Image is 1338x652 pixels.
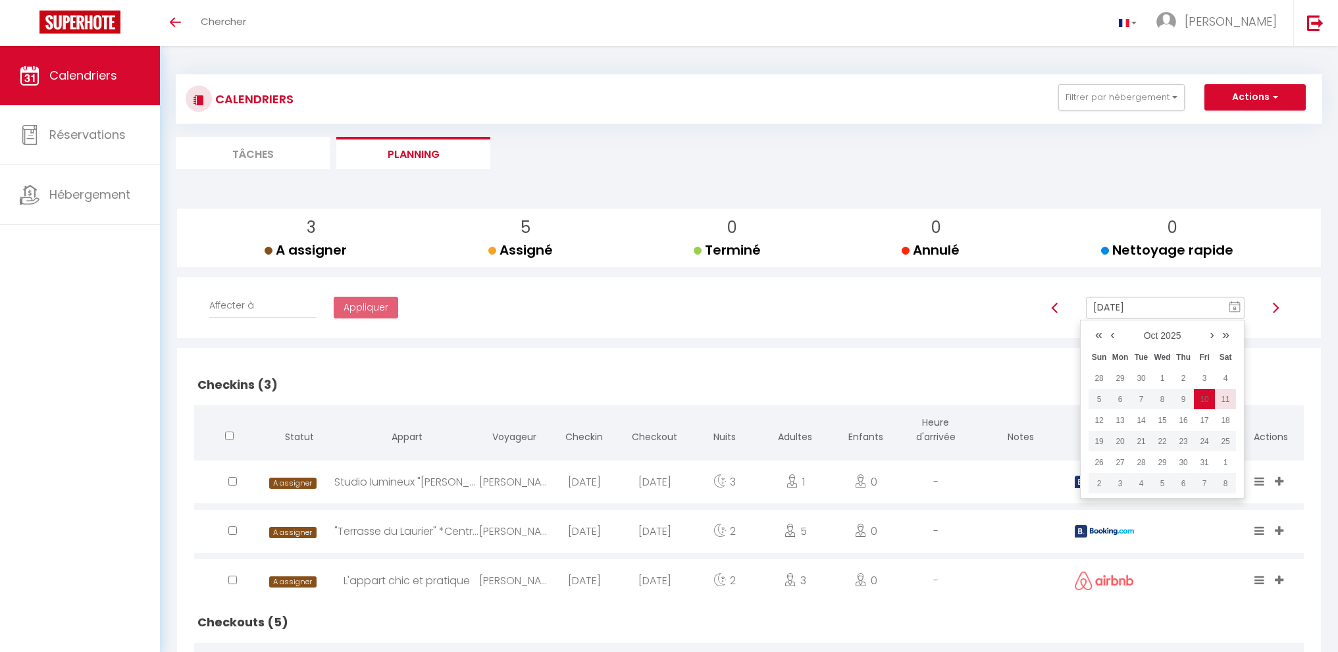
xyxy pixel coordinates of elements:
[1152,389,1173,410] td: Oct 08, 2025
[1194,473,1215,494] td: Nov 07, 2025
[269,576,317,588] span: A assigner
[1089,368,1110,389] td: Sep 28, 2025
[704,215,761,240] p: 0
[831,559,901,602] div: 0
[1152,473,1173,494] td: Nov 05, 2025
[1156,12,1176,32] img: ...
[690,461,760,503] div: 3
[1131,410,1152,431] td: Oct 14, 2025
[1089,389,1110,410] td: Oct 05, 2025
[1101,241,1233,259] span: Nettoyage rapide
[1215,389,1236,410] td: Oct 11, 2025
[201,14,246,28] span: Chercher
[1173,389,1194,410] td: Oct 09, 2025
[971,405,1071,457] th: Notes
[1194,347,1215,368] th: Fri
[1110,347,1131,368] th: Mon
[1194,431,1215,452] td: Oct 24, 2025
[334,297,398,319] button: Appliquer
[694,241,761,259] span: Terminé
[1110,473,1131,494] td: Nov 03, 2025
[479,510,550,553] div: [PERSON_NAME]
[1089,431,1110,452] td: Oct 19, 2025
[39,11,120,34] img: Super Booking
[265,241,347,259] span: A assigner
[499,215,553,240] p: 5
[1152,347,1173,368] th: Wed
[690,559,760,602] div: 2
[690,510,760,553] div: 2
[1112,215,1233,240] p: 0
[479,461,550,503] div: [PERSON_NAME]
[1194,410,1215,431] td: Oct 17, 2025
[1089,473,1110,494] td: Nov 02, 2025
[1075,476,1134,488] img: booking2.png
[1131,452,1152,473] td: Oct 28, 2025
[1160,330,1181,341] a: 2025
[1173,473,1194,494] td: Nov 06, 2025
[900,461,971,503] div: -
[619,559,690,602] div: [DATE]
[549,405,619,457] th: Checkin
[1091,324,1106,344] a: «
[1173,452,1194,473] td: Oct 30, 2025
[194,364,1304,405] h2: Checkins (3)
[285,430,314,443] span: Statut
[1152,452,1173,473] td: Oct 29, 2025
[1215,347,1236,368] th: Sat
[1075,525,1134,538] img: booking2.png
[1089,347,1110,368] th: Sun
[1173,410,1194,431] td: Oct 16, 2025
[1110,368,1131,389] td: Sep 29, 2025
[831,461,901,503] div: 0
[1131,347,1152,368] th: Tue
[1173,347,1194,368] th: Thu
[1185,13,1277,30] span: [PERSON_NAME]
[900,559,971,602] div: -
[1233,305,1237,311] text: 8
[1270,303,1281,313] img: arrow-right3.svg
[1152,368,1173,389] td: Oct 01, 2025
[1144,330,1158,341] a: Oct
[1058,84,1185,111] button: Filtrer par hébergement
[760,405,831,457] th: Adultes
[479,405,550,457] th: Voyageur
[690,405,760,457] th: Nuits
[1131,389,1152,410] td: Oct 07, 2025
[1204,84,1306,111] button: Actions
[760,510,831,553] div: 5
[1218,324,1233,344] a: »
[176,137,330,169] li: Tâches
[1206,324,1218,344] a: ›
[1086,297,1245,319] input: Select Date
[392,430,423,443] span: Appart
[760,461,831,503] div: 1
[1307,14,1324,31] img: logout
[831,405,901,457] th: Enfants
[49,67,117,84] span: Calendriers
[1215,410,1236,431] td: Oct 18, 2025
[1106,324,1119,344] a: ‹
[1215,368,1236,389] td: Oct 04, 2025
[760,559,831,602] div: 3
[1131,473,1152,494] td: Nov 04, 2025
[1194,389,1215,410] td: Oct 10, 2025
[1110,410,1131,431] td: Oct 13, 2025
[1050,303,1060,313] img: arrow-left3.svg
[1194,368,1215,389] td: Oct 03, 2025
[1089,410,1110,431] td: Oct 12, 2025
[1131,368,1152,389] td: Sep 30, 2025
[1075,571,1134,590] img: airbnb2.png
[1173,431,1194,452] td: Oct 23, 2025
[831,510,901,553] div: 0
[900,510,971,553] div: -
[1110,389,1131,410] td: Oct 06, 2025
[619,510,690,553] div: [DATE]
[912,215,960,240] p: 0
[549,461,619,503] div: [DATE]
[1110,452,1131,473] td: Oct 27, 2025
[1215,452,1236,473] td: Nov 01, 2025
[1215,431,1236,452] td: Oct 25, 2025
[1152,431,1173,452] td: Oct 22, 2025
[549,559,619,602] div: [DATE]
